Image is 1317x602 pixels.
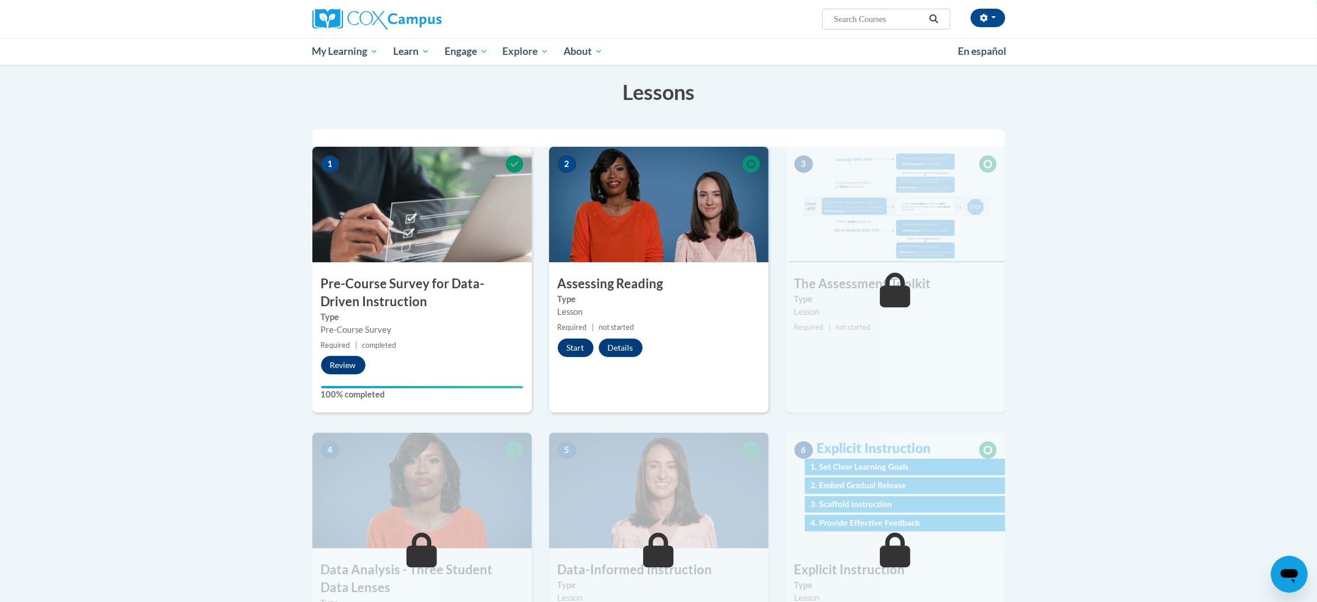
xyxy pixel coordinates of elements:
a: My Learning [305,38,386,65]
label: Type [794,293,997,306]
img: Course Image [549,147,768,262]
span: | [355,341,357,350]
span: Engage [445,44,488,58]
span: completed [362,341,396,350]
label: 100% completed [321,388,523,401]
img: Cox Campus [312,9,442,29]
h3: Assessing Reading [549,275,768,293]
span: Required [794,323,824,332]
h3: Data Analysis - Three Student Data Lenses [312,561,532,597]
span: not started [599,323,634,332]
span: About [564,44,603,58]
a: En español [950,39,1014,64]
img: Course Image [312,433,532,548]
h3: Data-Informed Instruction [549,561,768,579]
span: Required [321,341,350,350]
span: 1 [321,155,339,173]
span: 4 [321,441,339,459]
h3: The Assessment Toolkit [786,275,1005,293]
span: 6 [794,441,813,459]
span: En español [958,45,1006,57]
label: Type [558,579,760,592]
span: My Learning [312,44,378,58]
a: Learn [386,38,437,65]
span: 5 [558,441,576,459]
div: Your progress [321,386,523,388]
img: Course Image [786,147,1005,262]
label: Type [321,311,523,324]
label: Type [558,293,760,306]
span: Learn [393,44,430,58]
span: Explore [502,44,549,58]
button: Details [599,339,643,357]
button: Account Settings [971,9,1005,27]
div: Pre-Course Survey [321,324,523,336]
div: Lesson [794,306,997,318]
button: Search [925,12,942,26]
iframe: Button to launch messaging window [1271,556,1308,593]
span: | [829,323,831,332]
div: Main menu [295,38,1023,65]
span: 3 [794,155,813,173]
img: Course Image [312,147,532,262]
h3: Pre-Course Survey for Data-Driven Instruction [312,275,532,311]
button: Review [321,356,365,374]
button: Start [558,339,594,357]
span: 2 [558,155,576,173]
label: Type [794,579,997,592]
input: Search Courses [833,12,925,26]
img: Course Image [786,433,1005,548]
a: Cox Campus [312,9,532,29]
span: Required [558,323,587,332]
a: Explore [495,38,556,65]
span: not started [835,323,871,332]
h3: Lessons [312,77,1005,106]
img: Course Image [549,433,768,548]
span: | [592,323,594,332]
h3: Explicit Instruction [786,561,1005,579]
a: About [556,38,610,65]
a: Engage [437,38,495,65]
div: Lesson [558,306,760,318]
